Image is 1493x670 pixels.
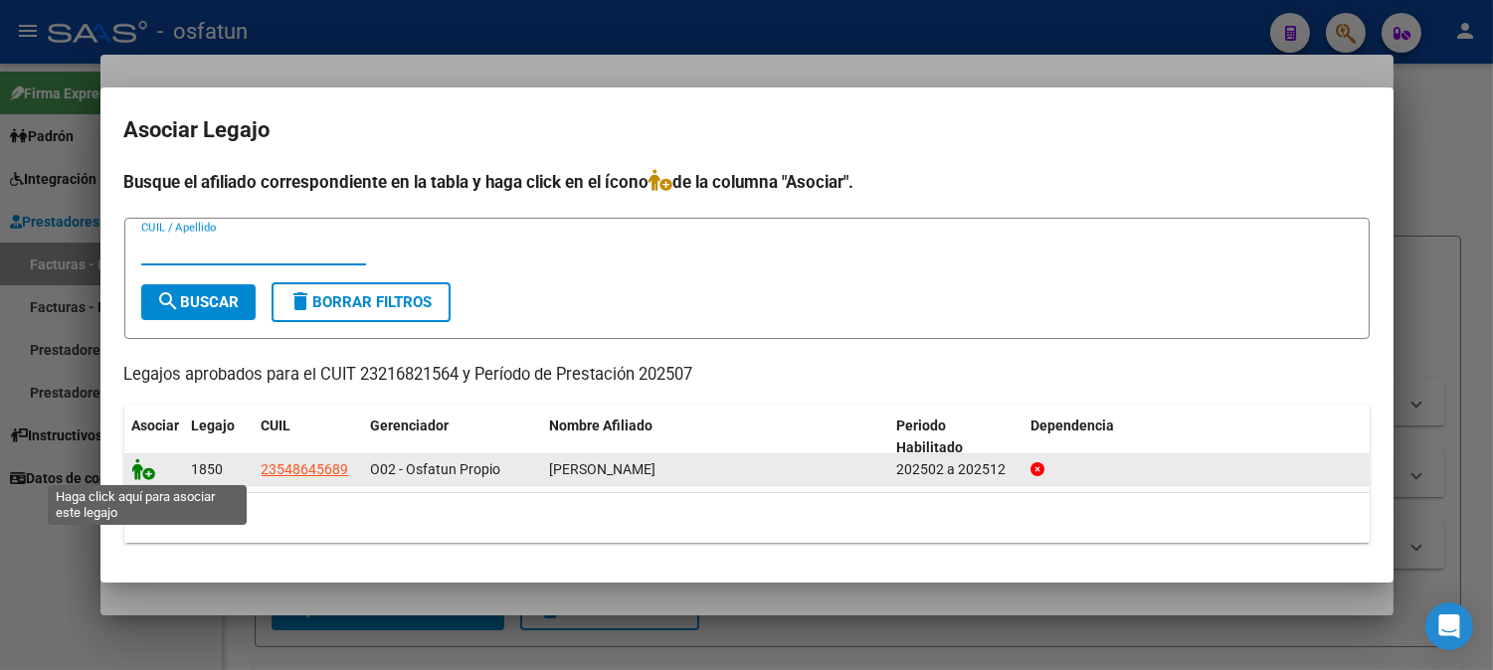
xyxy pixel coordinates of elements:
span: GORDILLO MATEO ALEJANDRO [550,461,656,477]
datatable-header-cell: Dependencia [1023,405,1370,470]
button: Buscar [141,284,256,320]
span: Asociar [132,418,180,433]
span: Periodo Habilitado [896,418,963,456]
p: Legajos aprobados para el CUIT 23216821564 y Período de Prestación 202507 [124,363,1370,388]
mat-icon: delete [289,289,313,313]
span: 23548645689 [262,461,349,477]
span: Legajo [192,418,236,433]
datatable-header-cell: Periodo Habilitado [888,405,1023,470]
span: Buscar [157,293,240,311]
span: Gerenciador [371,418,450,433]
span: CUIL [262,418,291,433]
button: Borrar Filtros [272,282,451,322]
datatable-header-cell: Asociar [124,405,184,470]
div: 1 registros [124,493,1370,543]
div: 202502 a 202512 [896,458,1015,481]
mat-icon: search [157,289,181,313]
span: O02 - Osfatun Propio [371,461,501,477]
h4: Busque el afiliado correspondiente en la tabla y haga click en el ícono de la columna "Asociar". [124,169,1370,195]
datatable-header-cell: Gerenciador [363,405,542,470]
datatable-header-cell: Legajo [184,405,254,470]
datatable-header-cell: Nombre Afiliado [542,405,889,470]
span: Borrar Filtros [289,293,433,311]
datatable-header-cell: CUIL [254,405,363,470]
span: Dependencia [1030,418,1114,433]
div: Open Intercom Messenger [1425,602,1473,650]
span: Nombre Afiliado [550,418,653,433]
h2: Asociar Legajo [124,111,1370,149]
span: 1850 [192,461,224,477]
